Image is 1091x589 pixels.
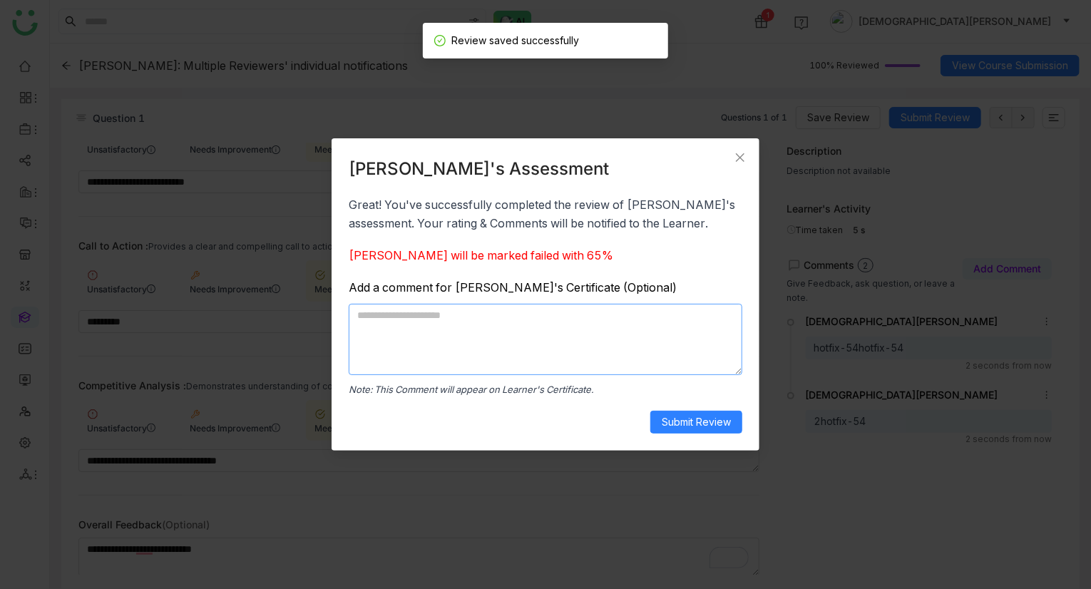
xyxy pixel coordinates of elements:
[349,279,742,297] span: Add a comment for [PERSON_NAME]'s Certificate (Optional)
[721,138,759,177] button: Close
[662,414,731,430] span: Submit Review
[349,247,742,265] div: [PERSON_NAME] will be marked failed with 65%
[650,411,742,434] button: Submit Review
[349,196,742,232] p: Great! You've successfully completed the review of [PERSON_NAME]'s assessment. Your rating & Comm...
[349,155,742,183] h2: [PERSON_NAME]'s Assessment
[451,34,579,46] span: Review saved successfully
[349,382,742,396] span: Note: This Comment will appear on Learner's Certificate.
